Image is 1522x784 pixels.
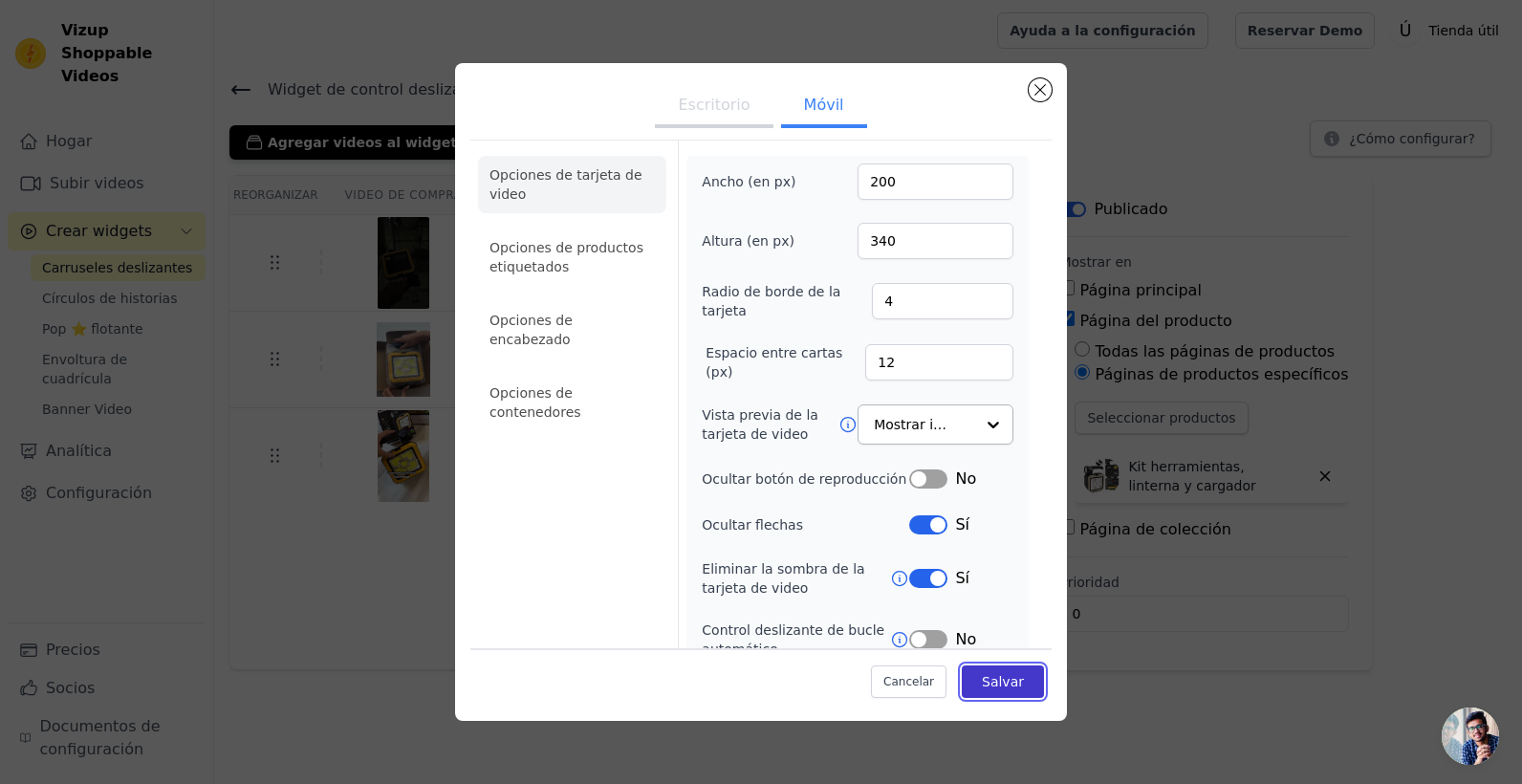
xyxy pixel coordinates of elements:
[478,229,666,286] li: Opciones de productos etiquetados
[982,674,1024,689] font: Salvar
[702,231,806,250] label: Altura (en px)
[478,156,666,213] li: Opciones de tarjeta de video
[702,405,838,444] label: Vista previa de la tarjeta de video
[1442,708,1499,765] div: Chat abierto
[702,469,909,489] label: Ocultar botón de reproducción
[955,567,969,590] span: Sí
[702,621,890,659] label: Control deslizante de bucle automático
[655,86,772,128] button: Escritorio
[955,468,976,490] span: No
[1029,78,1052,101] button: Cerrar modal
[478,301,666,359] li: Opciones de encabezado
[706,343,865,381] label: Espacio entre cartas (px)
[781,86,867,128] button: Móvil
[478,374,666,431] li: Opciones de contenedores
[702,172,806,191] label: Ancho (en px)
[702,515,909,534] label: Ocultar flechas
[955,513,969,536] span: Sí
[702,282,872,320] label: Radio de borde de la tarjeta
[871,665,946,698] button: Cancelar
[702,559,890,598] label: Eliminar la sombra de la tarjeta de video
[955,628,976,651] span: No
